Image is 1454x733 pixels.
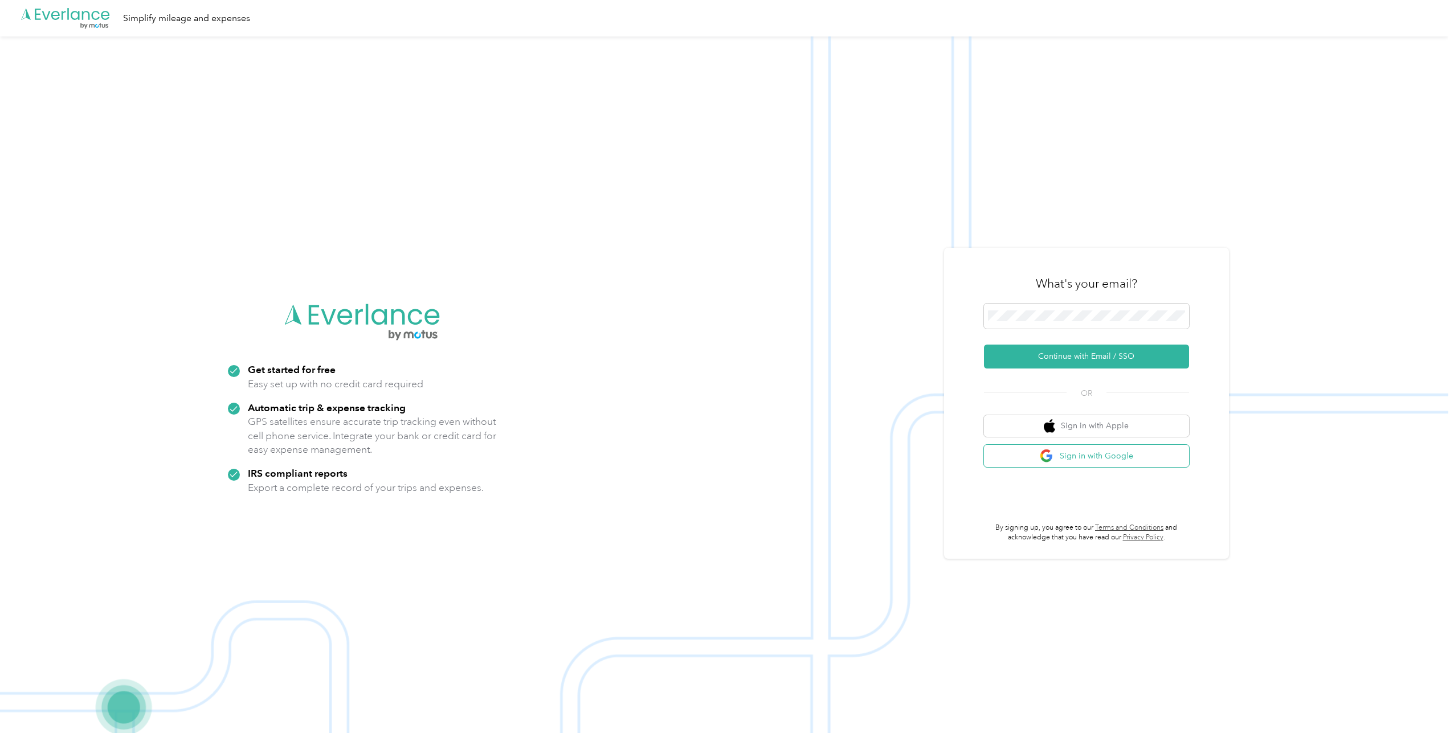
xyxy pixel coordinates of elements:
h3: What's your email? [1036,276,1137,292]
strong: IRS compliant reports [248,467,348,479]
a: Terms and Conditions [1095,523,1163,532]
p: By signing up, you agree to our and acknowledge that you have read our . [984,523,1189,543]
div: Simplify mileage and expenses [123,11,250,26]
p: Easy set up with no credit card required [248,377,423,391]
button: apple logoSign in with Apple [984,415,1189,437]
p: Export a complete record of your trips and expenses. [248,481,484,495]
strong: Automatic trip & expense tracking [248,402,406,413]
button: google logoSign in with Google [984,445,1189,467]
p: GPS satellites ensure accurate trip tracking even without cell phone service. Integrate your bank... [248,415,497,457]
img: apple logo [1044,419,1055,433]
a: Privacy Policy [1123,533,1163,542]
button: Continue with Email / SSO [984,345,1189,368]
img: google logo [1040,449,1054,463]
strong: Get started for free [248,363,336,375]
span: OR [1067,387,1106,399]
